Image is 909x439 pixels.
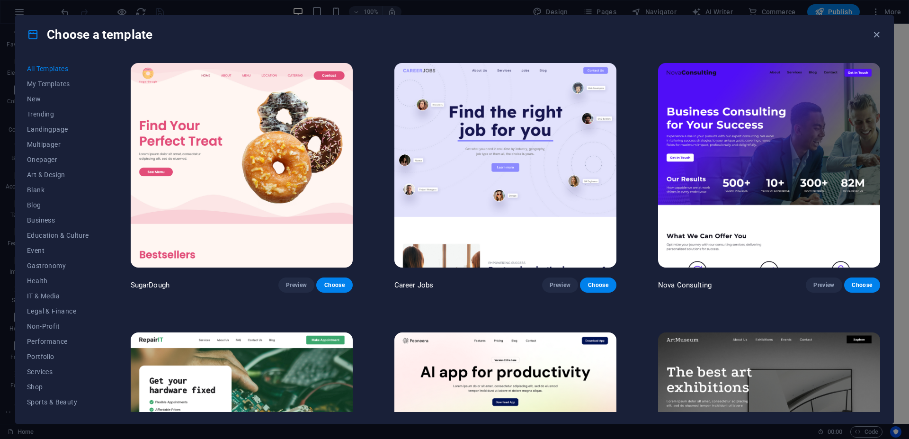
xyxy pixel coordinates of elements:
button: Non-Profit [27,319,89,334]
span: Portfolio [27,353,89,360]
span: Event [27,247,89,254]
button: Preview [542,278,578,293]
img: Nova Consulting [658,63,880,268]
button: Multipager [27,137,89,152]
button: Legal & Finance [27,304,89,319]
span: Shop [27,383,89,391]
span: Landingpage [27,125,89,133]
span: Performance [27,338,89,345]
span: Legal & Finance [27,307,89,315]
button: IT & Media [27,288,89,304]
span: Preview [550,281,570,289]
button: Blog [27,197,89,213]
span: Preview [286,281,307,289]
span: Non-Profit [27,323,89,330]
button: Event [27,243,89,258]
span: Blog [27,201,89,209]
button: Performance [27,334,89,349]
p: SugarDough [131,280,169,290]
button: Blank [27,182,89,197]
span: Business [27,216,89,224]
button: Gastronomy [27,258,89,273]
button: Choose [316,278,352,293]
button: Landingpage [27,122,89,137]
button: My Templates [27,76,89,91]
button: Health [27,273,89,288]
button: Onepager [27,152,89,167]
button: Choose [844,278,880,293]
span: Choose [588,281,608,289]
span: All Templates [27,65,89,72]
button: Trending [27,107,89,122]
span: Choose [852,281,873,289]
button: Services [27,364,89,379]
button: Shop [27,379,89,394]
button: Preview [278,278,314,293]
span: Choose [324,281,345,289]
h4: Choose a template [27,27,152,42]
span: Onepager [27,156,89,163]
span: Services [27,368,89,376]
span: Gastronomy [27,262,89,269]
p: Nova Consulting [658,280,712,290]
span: Sports & Beauty [27,398,89,406]
button: Art & Design [27,167,89,182]
button: Preview [806,278,842,293]
span: Blank [27,186,89,194]
button: Portfolio [27,349,89,364]
button: Sports & Beauty [27,394,89,410]
span: Multipager [27,141,89,148]
button: Choose [580,278,616,293]
span: New [27,95,89,103]
span: IT & Media [27,292,89,300]
img: SugarDough [131,63,353,268]
span: Education & Culture [27,232,89,239]
button: Education & Culture [27,228,89,243]
span: Preview [813,281,834,289]
button: All Templates [27,61,89,76]
p: Career Jobs [394,280,434,290]
button: New [27,91,89,107]
span: My Templates [27,80,89,88]
span: Art & Design [27,171,89,179]
button: Business [27,213,89,228]
img: Career Jobs [394,63,616,268]
span: Health [27,277,89,285]
button: Trades [27,410,89,425]
span: Trending [27,110,89,118]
